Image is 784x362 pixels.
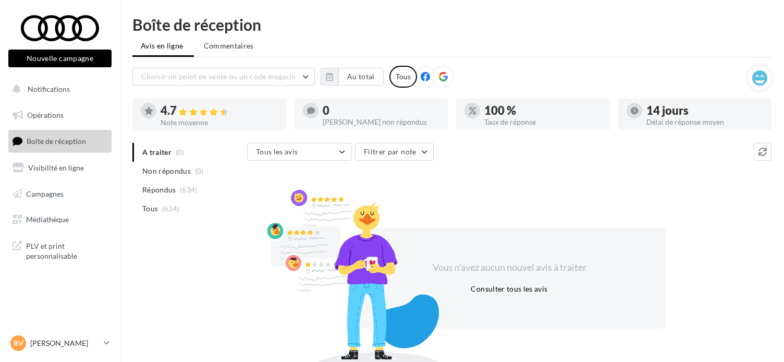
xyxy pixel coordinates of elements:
button: Au total [321,68,384,86]
span: Tous les avis [256,147,298,156]
button: Notifications [6,78,109,100]
span: Visibilité en ligne [28,163,84,172]
span: Boîte de réception [27,137,86,146]
button: Tous les avis [247,143,351,161]
span: Choisir un point de vente ou un code magasin [141,72,296,81]
div: [PERSON_NAME] non répondus [323,118,440,126]
span: Campagnes [26,189,64,198]
div: 4.7 [161,105,278,117]
a: Boîte de réception [6,130,114,152]
span: RV [14,338,23,348]
span: PLV et print personnalisable [26,239,107,261]
button: Nouvelle campagne [8,50,112,67]
span: Tous [142,203,158,214]
span: (0) [195,167,204,175]
button: Choisir un point de vente ou un code magasin [132,68,315,86]
div: 0 [323,105,440,116]
a: Opérations [6,104,114,126]
div: 14 jours [646,105,764,116]
span: Notifications [28,85,70,93]
div: Tous [389,66,417,88]
a: RV [PERSON_NAME] [8,333,112,353]
button: Consulter tous les avis [467,283,552,295]
span: Répondus [142,185,176,195]
a: Visibilité en ligne [6,157,114,179]
span: Opérations [27,111,64,119]
span: (634) [180,186,198,194]
span: Médiathèque [26,215,69,224]
div: 100 % [484,105,602,116]
span: (634) [162,204,180,213]
div: Vous n'avez aucun nouvel avis à traiter [420,261,599,274]
span: Non répondus [142,166,191,176]
div: Taux de réponse [484,118,602,126]
p: [PERSON_NAME] [30,338,100,348]
button: Au total [338,68,384,86]
div: Délai de réponse moyen [646,118,764,126]
a: Médiathèque [6,209,114,231]
a: PLV et print personnalisable [6,235,114,266]
div: Boîte de réception [132,17,771,32]
span: Commentaires [204,41,254,50]
a: Campagnes [6,183,114,205]
div: Note moyenne [161,119,278,126]
button: Filtrer par note [355,143,434,161]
